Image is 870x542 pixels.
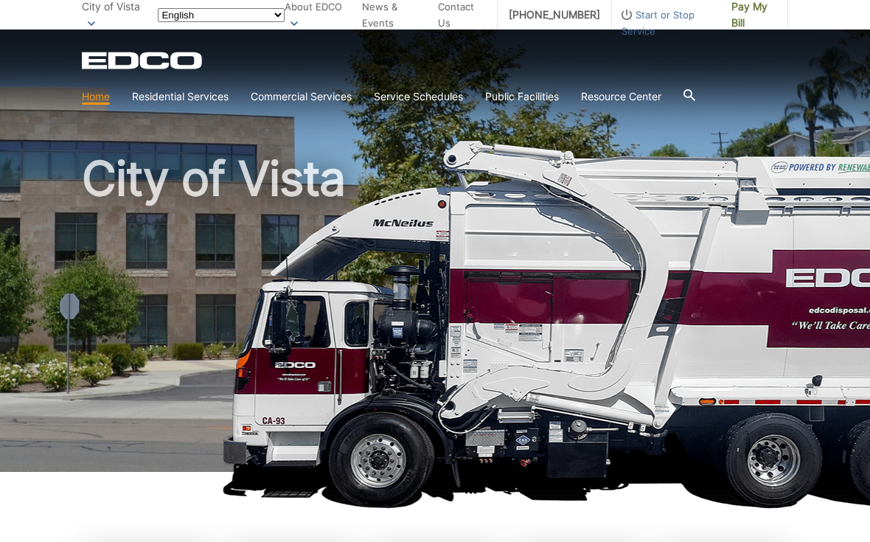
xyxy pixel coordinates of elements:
h1: City of Vista [82,155,788,479]
a: Public Facilities [485,88,559,105]
a: Home [82,88,110,105]
a: Commercial Services [251,88,352,105]
select: Select a language [158,8,285,22]
a: Resource Center [581,88,661,105]
a: EDCD logo. Return to the homepage. [82,52,204,69]
a: Residential Services [132,88,229,105]
a: Service Schedules [374,88,463,105]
